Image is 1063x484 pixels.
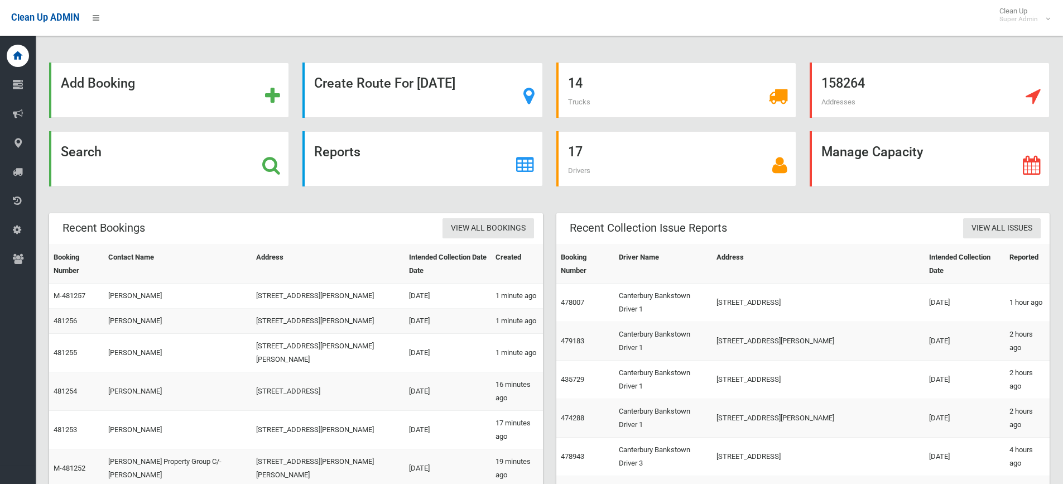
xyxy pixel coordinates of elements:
strong: 17 [568,144,583,160]
td: [DATE] [405,334,491,372]
span: Drivers [568,166,590,175]
th: Intended Collection Date Date [405,245,491,284]
a: 478007 [561,298,584,306]
td: 2 hours ago [1005,322,1050,361]
strong: Search [61,144,102,160]
strong: Reports [314,144,360,160]
td: 2 hours ago [1005,399,1050,438]
td: [STREET_ADDRESS][PERSON_NAME] [252,309,404,334]
th: Reported [1005,245,1050,284]
td: [DATE] [925,399,1005,438]
td: [PERSON_NAME] [104,334,252,372]
th: Driver Name [614,245,712,284]
a: M-481257 [54,291,85,300]
span: Clean Up [994,7,1049,23]
td: [DATE] [405,372,491,411]
td: 1 minute ago [491,309,542,334]
a: 158264 Addresses [810,63,1050,118]
td: [DATE] [405,411,491,449]
td: [PERSON_NAME] [104,309,252,334]
td: 1 hour ago [1005,284,1050,322]
header: Recent Bookings [49,217,158,239]
small: Super Admin [999,15,1038,23]
td: 4 hours ago [1005,438,1050,476]
a: 435729 [561,375,584,384]
a: 481254 [54,387,77,395]
th: Booking Number [49,245,104,284]
strong: 14 [568,75,583,91]
td: Canterbury Bankstown Driver 1 [614,322,712,361]
span: Addresses [821,98,855,106]
td: 1 minute ago [491,284,542,309]
td: 17 minutes ago [491,411,542,449]
a: Add Booking [49,63,289,118]
a: Search [49,131,289,186]
td: [DATE] [925,438,1005,476]
a: 481253 [54,425,77,434]
strong: Add Booking [61,75,135,91]
th: Address [712,245,925,284]
td: Canterbury Bankstown Driver 1 [614,361,712,399]
td: [STREET_ADDRESS][PERSON_NAME] [712,399,925,438]
a: Create Route For [DATE] [302,63,542,118]
td: [STREET_ADDRESS][PERSON_NAME] [252,411,404,449]
td: [STREET_ADDRESS] [252,372,404,411]
a: 14 Trucks [556,63,796,118]
a: 481256 [54,317,77,325]
td: [DATE] [405,284,491,309]
td: Canterbury Bankstown Driver 1 [614,399,712,438]
a: 478943 [561,452,584,461]
a: Manage Capacity [810,131,1050,186]
td: [DATE] [925,361,1005,399]
td: [PERSON_NAME] [104,372,252,411]
a: 17 Drivers [556,131,796,186]
th: Intended Collection Date [925,245,1005,284]
td: [STREET_ADDRESS][PERSON_NAME] [712,322,925,361]
td: [STREET_ADDRESS][PERSON_NAME] [252,284,404,309]
td: [DATE] [925,284,1005,322]
span: Clean Up ADMIN [11,12,79,23]
td: [DATE] [925,322,1005,361]
td: [STREET_ADDRESS] [712,284,925,322]
a: View All Issues [963,218,1041,239]
header: Recent Collection Issue Reports [556,217,740,239]
th: Contact Name [104,245,252,284]
a: 481255 [54,348,77,357]
td: [STREET_ADDRESS] [712,361,925,399]
td: [STREET_ADDRESS][PERSON_NAME][PERSON_NAME] [252,334,404,372]
strong: 158264 [821,75,865,91]
th: Booking Number [556,245,614,284]
span: Trucks [568,98,590,106]
td: 1 minute ago [491,334,542,372]
td: 16 minutes ago [491,372,542,411]
td: Canterbury Bankstown Driver 1 [614,284,712,322]
td: [PERSON_NAME] [104,284,252,309]
td: [STREET_ADDRESS] [712,438,925,476]
a: M-481252 [54,464,85,472]
td: 2 hours ago [1005,361,1050,399]
strong: Manage Capacity [821,144,923,160]
td: Canterbury Bankstown Driver 3 [614,438,712,476]
td: [DATE] [405,309,491,334]
a: 479183 [561,337,584,345]
strong: Create Route For [DATE] [314,75,455,91]
th: Created [491,245,542,284]
a: View All Bookings [442,218,534,239]
th: Address [252,245,404,284]
td: [PERSON_NAME] [104,411,252,449]
a: 474288 [561,414,584,422]
a: Reports [302,131,542,186]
